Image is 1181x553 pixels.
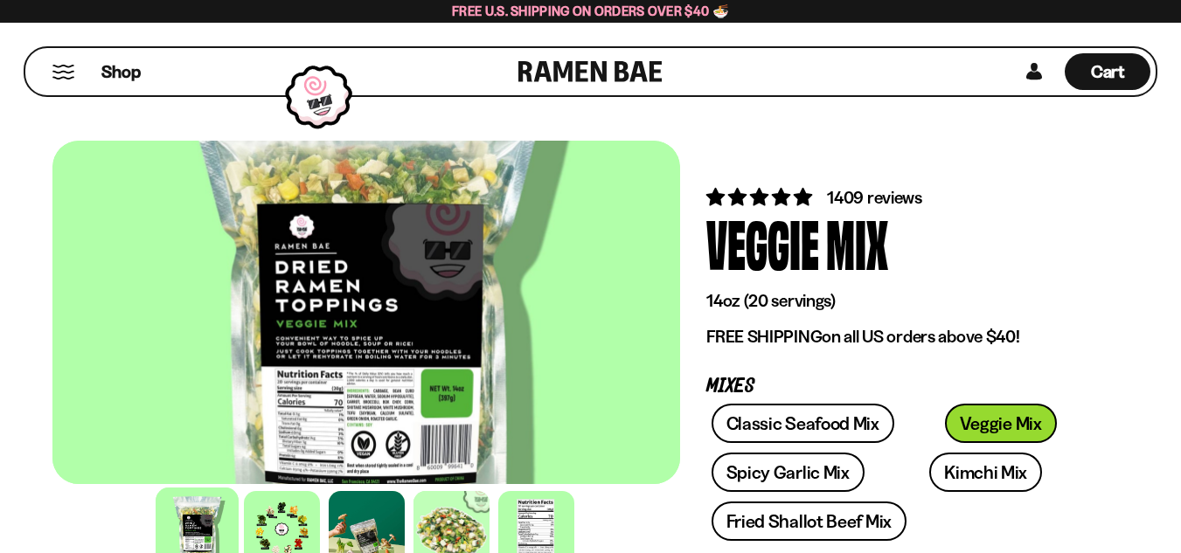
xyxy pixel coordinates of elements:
a: Spicy Garlic Mix [712,453,865,492]
a: Fried Shallot Beef Mix [712,501,907,541]
span: Shop [101,60,141,84]
button: Mobile Menu Trigger [52,65,75,79]
span: Free U.S. Shipping on Orders over $40 🍜 [452,3,729,19]
span: 4.76 stars [706,186,816,208]
div: Mix [826,210,888,275]
p: 14oz (20 servings) [706,290,1102,312]
a: Shop [101,53,141,90]
a: Kimchi Mix [929,453,1042,492]
strong: FREE SHIPPING [706,326,822,347]
a: Classic Seafood Mix [712,404,894,443]
div: Veggie [706,210,819,275]
p: Mixes [706,378,1102,395]
p: on all US orders above $40! [706,326,1102,348]
span: 1409 reviews [827,187,922,208]
span: Cart [1091,61,1125,82]
div: Cart [1065,48,1150,95]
